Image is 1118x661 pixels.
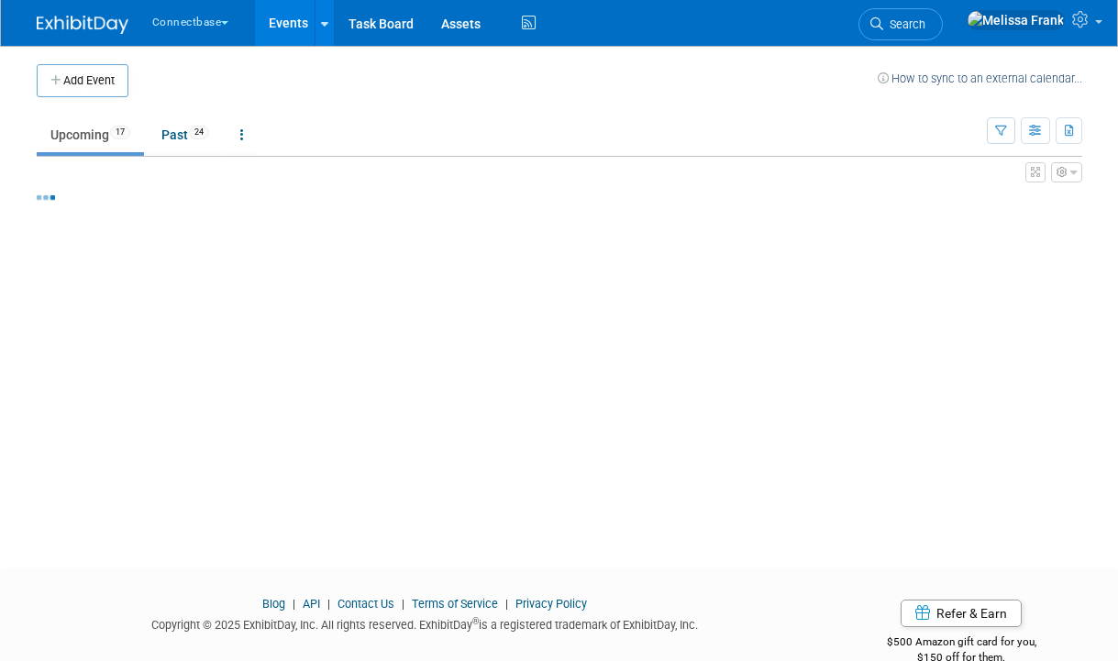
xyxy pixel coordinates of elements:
img: Melissa Frank [967,10,1065,30]
a: Search [858,8,943,40]
sup: ® [472,616,479,626]
a: Upcoming17 [37,117,144,152]
div: Copyright © 2025 ExhibitDay, Inc. All rights reserved. ExhibitDay is a registered trademark of Ex... [37,612,814,633]
a: Privacy Policy [515,597,587,611]
img: loading... [37,195,55,200]
span: | [323,597,335,611]
span: 24 [189,126,209,139]
a: How to sync to an external calendar... [878,72,1082,85]
a: Refer & Earn [901,600,1022,627]
button: Add Event [37,64,128,97]
span: Search [883,17,925,31]
a: Past24 [148,117,223,152]
a: Terms of Service [412,597,498,611]
span: 17 [110,126,130,139]
a: Contact Us [338,597,394,611]
span: | [501,597,513,611]
span: | [397,597,409,611]
span: | [288,597,300,611]
a: Blog [262,597,285,611]
img: ExhibitDay [37,16,128,34]
a: API [303,597,320,611]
